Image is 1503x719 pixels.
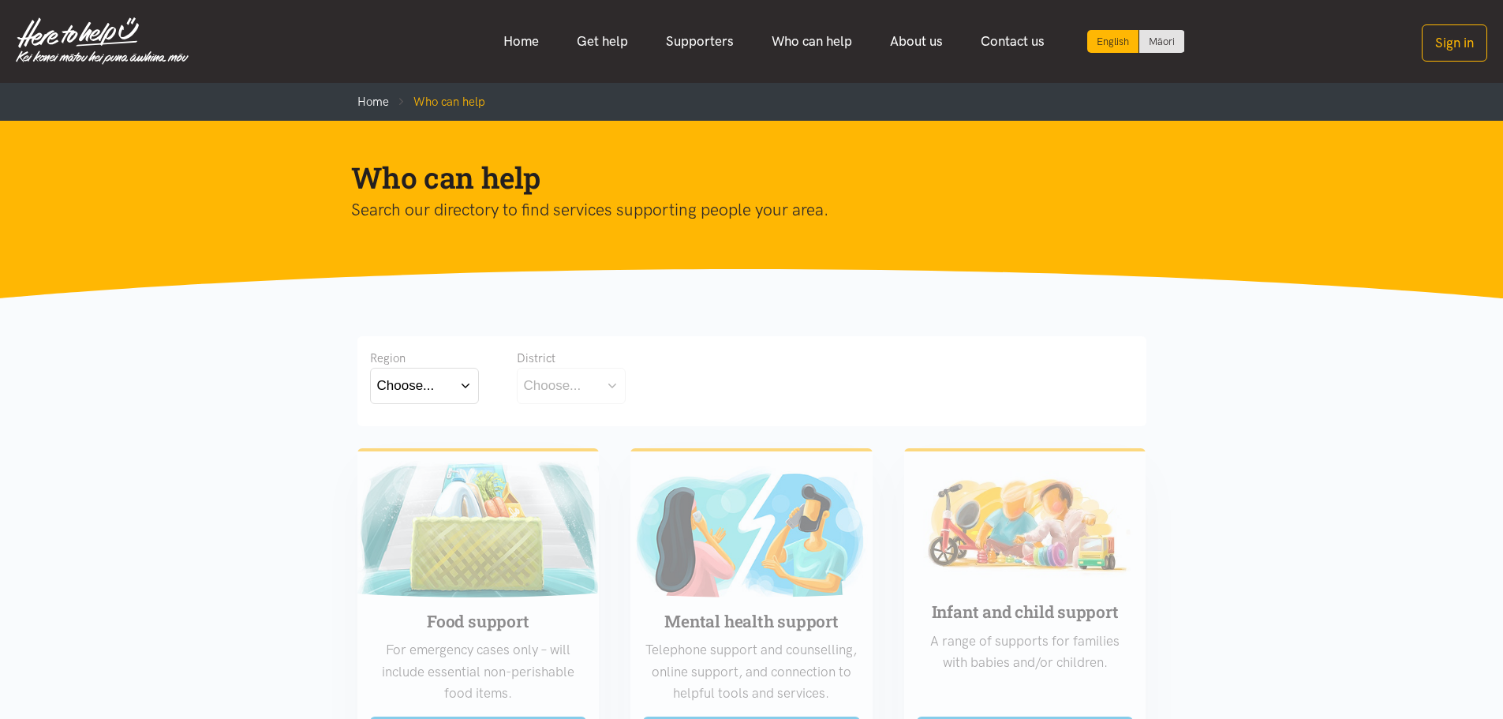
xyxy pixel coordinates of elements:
div: Language toggle [1087,30,1185,53]
div: Choose... [524,375,581,396]
a: Home [357,95,389,109]
a: Contact us [962,24,1064,58]
div: Choose... [377,375,435,396]
a: About us [871,24,962,58]
div: Current language [1087,30,1139,53]
a: Get help [558,24,647,58]
a: Switch to Te Reo Māori [1139,30,1184,53]
p: Search our directory to find services supporting people your area. [351,197,1127,223]
a: Home [484,24,558,58]
div: Region [370,349,479,368]
button: Choose... [517,368,626,403]
a: Who can help [753,24,871,58]
li: Who can help [389,92,485,111]
h1: Who can help [351,159,1127,197]
button: Sign in [1422,24,1487,62]
button: Choose... [370,368,479,403]
div: District [517,349,626,368]
a: Supporters [647,24,753,58]
img: Home [16,17,189,65]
